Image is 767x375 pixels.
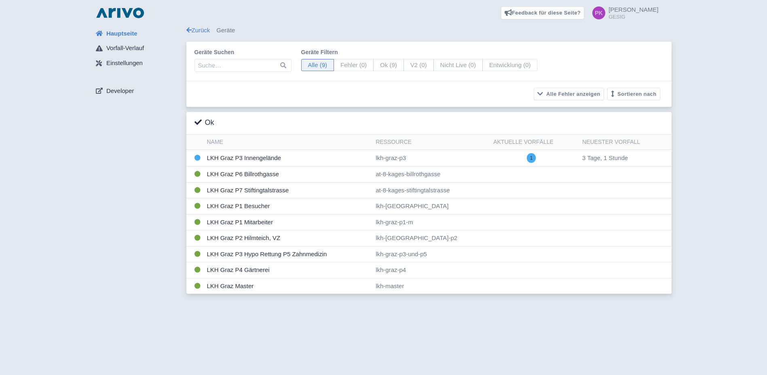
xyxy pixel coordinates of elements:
th: Ressource [372,135,490,150]
td: lkh-[GEOGRAPHIC_DATA] [372,198,490,215]
td: lkh-graz-p4 [372,262,490,278]
button: Sortieren nach [607,88,660,100]
a: Vorfall-Verlauf [89,41,186,56]
td: lkh-graz-p3-und-p5 [372,246,490,262]
td: at-8-kages-stiftingtalstrasse [372,182,490,198]
td: lkh-graz-p3 [372,150,490,166]
span: Alle (9) [301,59,334,72]
span: 1 [527,153,536,163]
td: LKH Graz Master [204,278,373,294]
label: Geräte suchen [194,48,292,57]
td: LKH Graz P1 Mitarbeiter [204,214,373,230]
small: GESIG [609,14,658,19]
td: at-8-kages-billrothgasse [372,166,490,183]
th: Name [204,135,373,150]
span: Developer [106,86,134,96]
button: Alle Fehler anzeigen [534,88,604,100]
td: lkh-graz-p1-m [372,214,490,230]
a: Zurück [186,27,210,34]
h3: Ok [194,118,214,127]
span: 3 Tage, 1 Stunde [582,154,628,161]
td: LKH Graz P1 Besucher [204,198,373,215]
th: Aktuelle Vorfälle [490,135,579,150]
td: lkh-master [372,278,490,294]
img: logo [94,6,146,19]
span: V2 (0) [404,59,434,72]
label: Geräte filtern [301,48,538,57]
span: [PERSON_NAME] [609,6,658,13]
td: LKH Graz P2 Hilmteich, VZ [204,230,373,246]
a: Einstellungen [89,56,186,71]
div: Geräte [186,26,672,35]
td: lkh-[GEOGRAPHIC_DATA]-p2 [372,230,490,246]
input: Suche… [194,59,292,72]
a: Hauptseite [89,26,186,41]
span: Hauptseite [106,29,137,38]
td: LKH Graz P3 Innengelände [204,150,373,166]
span: Einstellungen [106,59,143,68]
th: Neuester Vorfall [579,135,672,150]
td: LKH Graz P4 Gärtnerei [204,262,373,278]
a: Feedback für diese Seite? [501,6,585,19]
td: LKH Graz P6 Billrothgasse [204,166,373,183]
span: Vorfall-Verlauf [106,44,144,53]
span: Entwicklung (0) [482,59,538,72]
span: Ok (9) [373,59,404,72]
span: Fehler (0) [334,59,374,72]
span: Nicht Live (0) [433,59,483,72]
a: [PERSON_NAME] GESIG [587,6,658,19]
td: LKH Graz P7 Stiftingtalstrasse [204,182,373,198]
a: Developer [89,83,186,99]
td: LKH Graz P3 Hypo Rettung P5 Zahnmedizin [204,246,373,262]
